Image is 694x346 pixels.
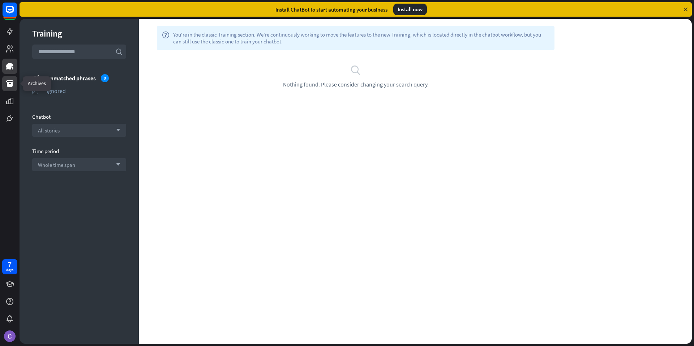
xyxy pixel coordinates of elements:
[6,267,13,272] ya-tr-span: days
[112,163,120,167] i: arrow_down
[32,28,126,39] div: Training
[275,6,387,13] ya-tr-span: Install ChatBot to start automating your business
[101,74,109,82] div: 0
[283,81,429,88] span: Nothing found. Please consider changing your search query.
[2,259,17,274] a: 7 days
[112,128,120,132] i: arrow_down
[350,64,361,75] i: search
[47,87,126,94] div: Ignored
[38,161,75,168] span: Whole time span
[8,261,12,267] div: 7
[32,148,126,155] div: Time period
[47,74,126,82] div: Unmatched phrases
[38,127,60,134] span: All stories
[115,48,123,55] i: search
[173,31,549,45] span: You're in the classic Training section. We're continuously working to move the features to the ne...
[398,6,423,13] ya-tr-span: Install now
[6,3,27,25] button: Open LiveChat chat widget
[32,113,126,120] div: Chatbot
[32,74,39,82] i: unmatched_phrases
[162,31,170,45] i: help
[32,87,39,94] i: ignored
